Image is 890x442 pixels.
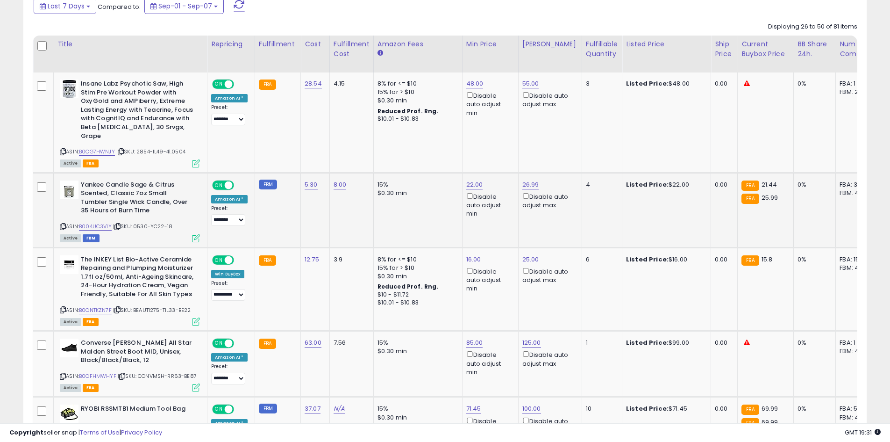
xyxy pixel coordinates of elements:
[259,255,276,266] small: FBA
[377,96,455,105] div: $0.30 min
[334,180,347,189] a: 8.00
[79,223,112,231] a: B004UC3V1Y
[522,191,575,210] div: Disable auto adjust max
[626,181,704,189] div: $22.00
[211,205,248,226] div: Preset:
[377,347,455,355] div: $0.30 min
[845,428,881,437] span: 2025-09-15 19:31 GMT
[741,39,790,59] div: Current Buybox Price
[233,406,248,413] span: OFF
[586,39,618,59] div: Fulfillable Quantity
[60,80,78,98] img: 51iwz8GEq-L._SL40_.jpg
[377,291,455,299] div: $10 - $11.72
[60,255,200,325] div: ASIN:
[81,80,194,143] b: Insane Labz Psychotic Saw, High Stim Pre Workout Powder with OxyGold and AMPiberry, Extreme Lasti...
[334,39,370,59] div: Fulfillment Cost
[741,255,759,266] small: FBA
[466,255,481,264] a: 16.00
[377,115,455,123] div: $10.01 - $10.83
[60,181,78,199] img: 41j-cVMnfwL._SL40_.jpg
[626,80,704,88] div: $48.00
[79,148,115,156] a: B0CG7HWNJY
[334,255,366,264] div: 3.9
[79,372,116,380] a: B0CFHMWHYF
[741,181,759,191] small: FBA
[305,255,319,264] a: 12.75
[762,193,778,202] span: 25.99
[797,39,832,59] div: BB Share 24h.
[259,80,276,90] small: FBA
[60,234,81,242] span: All listings currently available for purchase on Amazon
[840,347,870,355] div: FBM: 4
[797,181,828,189] div: 0%
[626,338,669,347] b: Listed Price:
[60,384,81,392] span: All listings currently available for purchase on Amazon
[81,181,194,217] b: Yankee Candle Sage & Citrus Scented, Classic 7oz Small Tumbler Single Wick Candle, Over 35 Hours ...
[48,1,85,11] span: Last 7 Days
[840,339,870,347] div: FBA: 1
[213,80,225,88] span: ON
[466,404,481,413] a: 71.45
[213,406,225,413] span: ON
[522,404,541,413] a: 100.00
[741,405,759,415] small: FBA
[98,2,141,11] span: Compared to:
[60,181,200,241] div: ASIN:
[377,283,439,290] b: Reduced Prof. Rng.
[334,80,366,88] div: 4.15
[334,404,345,413] a: N/A
[715,80,730,88] div: 0.00
[586,339,615,347] div: 1
[213,181,225,189] span: ON
[377,49,383,58] small: Amazon Fees.
[586,181,615,189] div: 4
[305,79,322,88] a: 28.54
[522,349,575,368] div: Disable auto adjust max
[81,255,194,301] b: The INKEY List Bio-Active Ceramide Repairing and Plumping Moisturizer 1.7fl oz/50ml, Anti-Ageing ...
[377,299,455,307] div: $10.01 - $10.83
[80,428,120,437] a: Terms of Use
[626,255,669,264] b: Listed Price:
[60,339,200,391] div: ASIN:
[211,195,248,203] div: Amazon AI *
[259,180,277,189] small: FBM
[83,384,99,392] span: FBA
[797,80,828,88] div: 0%
[626,180,669,189] b: Listed Price:
[211,363,248,384] div: Preset:
[121,428,162,437] a: Privacy Policy
[840,80,870,88] div: FBA: 1
[259,339,276,349] small: FBA
[522,180,539,189] a: 26.99
[626,339,704,347] div: $99.00
[60,159,81,167] span: All listings currently available for purchase on Amazon
[626,79,669,88] b: Listed Price:
[466,266,511,293] div: Disable auto adjust min
[377,339,455,347] div: 15%
[83,234,100,242] span: FBM
[377,80,455,88] div: 8% for <= $10
[79,306,112,314] a: B0CNTKZN7F
[211,104,248,125] div: Preset:
[466,180,483,189] a: 22.00
[586,80,615,88] div: 3
[715,181,730,189] div: 0.00
[840,88,870,96] div: FBM: 2
[233,256,248,264] span: OFF
[158,1,212,11] span: Sep-01 - Sep-07
[741,194,759,204] small: FBA
[762,404,778,413] span: 69.99
[715,339,730,347] div: 0.00
[797,255,828,264] div: 0%
[715,405,730,413] div: 0.00
[377,181,455,189] div: 15%
[213,256,225,264] span: ON
[586,405,615,413] div: 10
[377,189,455,197] div: $0.30 min
[211,270,244,278] div: Win BuyBox
[840,405,870,413] div: FBA: 5
[60,318,81,326] span: All listings currently available for purchase on Amazon
[305,180,318,189] a: 5.30
[9,428,43,437] strong: Copyright
[233,340,248,348] span: OFF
